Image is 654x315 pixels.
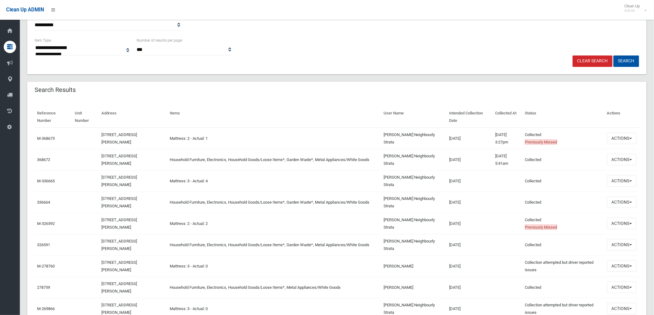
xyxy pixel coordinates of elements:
td: Collected [522,213,605,234]
button: Actions [607,133,637,144]
td: [PERSON_NAME] Neighbourly Strata [381,149,447,170]
td: Collected [522,149,605,170]
td: Collected [522,128,605,149]
a: [STREET_ADDRESS][PERSON_NAME] [101,154,137,166]
a: M-278760 [37,264,55,268]
span: Clean Up ADMIN [6,7,44,13]
header: Search Results [27,84,83,96]
td: [PERSON_NAME] Neighbourly Strata [381,213,447,234]
td: Household Furniture, Electronics, Household Goods/Loose Items*, Garden Waste*, Metal Appliances/W... [167,192,381,213]
button: Actions [607,218,637,229]
a: [STREET_ADDRESS][PERSON_NAME] [101,175,137,187]
th: User Name [381,106,447,128]
td: [PERSON_NAME] [381,277,447,298]
td: [DATE] [447,213,493,234]
td: Mattress: 3 - Actual: 0 [167,255,381,277]
a: [STREET_ADDRESS][PERSON_NAME] [101,196,137,208]
td: [PERSON_NAME] [381,255,447,277]
th: Intended Collection Date [447,106,493,128]
th: Status [522,106,605,128]
th: Address [99,106,167,128]
th: Unit Number [72,106,99,128]
button: Actions [607,154,637,165]
td: Collected [522,234,605,255]
a: 278759 [37,285,50,290]
button: Actions [607,175,637,187]
td: [PERSON_NAME] Neighbourly Strata [381,170,447,192]
a: [STREET_ADDRESS][PERSON_NAME] [101,303,137,315]
a: [STREET_ADDRESS][PERSON_NAME] [101,281,137,293]
td: Mattress: 3 - Actual: 4 [167,170,381,192]
small: Admin [625,8,640,13]
span: Previously Missed [525,225,557,230]
a: [STREET_ADDRESS][PERSON_NAME] [101,132,137,144]
a: [STREET_ADDRESS][PERSON_NAME] [101,239,137,251]
td: [PERSON_NAME] Neighbourly Strata [381,234,447,255]
td: [PERSON_NAME] Neighbourly Strata [381,128,447,149]
button: Actions [607,239,637,251]
a: 368672 [37,157,50,162]
td: [PERSON_NAME] Neighbourly Strata [381,192,447,213]
a: [STREET_ADDRESS][PERSON_NAME] [101,218,137,230]
td: Mattress: 2 - Actual: 1 [167,128,381,149]
span: Previously Missed [525,139,557,145]
a: [STREET_ADDRESS][PERSON_NAME] [101,260,137,272]
td: Household Furniture, Electronics, Household Goods/Loose Items*, Garden Waste*, Metal Appliances/W... [167,149,381,170]
th: Collected At [493,106,522,128]
td: Household Furniture, Electronics, Household Goods/Loose Items*, Metal Appliances/White Goods [167,277,381,298]
td: [DATE] 3:27pm [493,128,522,149]
a: M-368673 [37,136,55,141]
th: Reference Number [35,106,72,128]
button: Actions [607,260,637,272]
td: Mattress: 2 - Actual: 2 [167,213,381,234]
label: Item Type [35,37,51,44]
button: Search [614,56,639,67]
td: Collected [522,170,605,192]
td: [DATE] [447,192,493,213]
a: M-336665 [37,179,55,183]
td: Collected [522,192,605,213]
th: Items [167,106,381,128]
button: Actions [607,303,637,314]
td: [DATE] [447,149,493,170]
td: Collected [522,277,605,298]
td: [DATE] [447,255,493,277]
td: [DATE] 5:41am [493,149,522,170]
button: Actions [607,197,637,208]
a: 336664 [37,200,50,205]
td: Collection attempted but driver reported issues [522,255,605,277]
td: Household Furniture, Electronics, Household Goods/Loose Items*, Garden Waste*, Metal Appliances/W... [167,234,381,255]
td: [DATE] [447,277,493,298]
label: Number of results per page [137,37,182,44]
span: Clean Up [622,4,646,13]
a: M-269866 [37,306,55,311]
a: 326591 [37,242,50,247]
td: [DATE] [447,170,493,192]
td: [DATE] [447,234,493,255]
td: [DATE] [447,128,493,149]
button: Actions [607,282,637,293]
a: Clear Search [573,56,613,67]
a: M-326592 [37,221,55,226]
th: Actions [605,106,639,128]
